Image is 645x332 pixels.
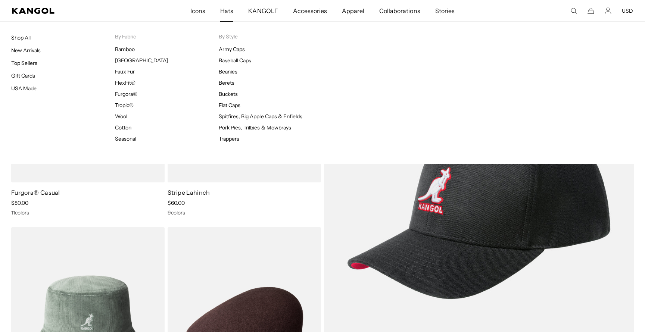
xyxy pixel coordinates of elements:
[115,79,135,86] a: FlexFit®
[11,34,31,41] a: Shop All
[219,33,322,40] p: By Style
[115,46,135,53] a: Bamboo
[115,91,137,97] a: Furgora®
[219,79,234,86] a: Berets
[115,113,127,120] a: Wool
[11,47,41,54] a: New Arrivals
[219,124,291,131] a: Pork Pies, Trilbies & Mowbrays
[115,33,219,40] p: By Fabric
[219,135,239,142] a: Trappers
[115,102,134,109] a: Tropic®
[168,189,210,196] a: Stripe Lahinch
[11,209,165,216] div: 11 colors
[605,7,611,14] a: Account
[219,113,302,120] a: Spitfires, Big Apple Caps & Enfields
[11,60,37,66] a: Top Sellers
[168,209,321,216] div: 9 colors
[115,135,136,142] a: Seasonal
[11,200,28,206] span: $80.00
[11,189,60,196] a: Furgora® Casual
[622,7,633,14] button: USD
[219,46,245,53] a: Army Caps
[115,57,168,64] a: [GEOGRAPHIC_DATA]
[12,8,126,14] a: Kangol
[219,57,251,64] a: Baseball Caps
[588,7,594,14] button: Cart
[11,72,35,79] a: Gift Cards
[115,124,131,131] a: Cotton
[115,68,135,75] a: Faux Fur
[219,91,238,97] a: Buckets
[219,102,240,109] a: Flat Caps
[11,85,37,92] a: USA Made
[570,7,577,14] summary: Search here
[219,68,237,75] a: Beanies
[168,200,185,206] span: $60.00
